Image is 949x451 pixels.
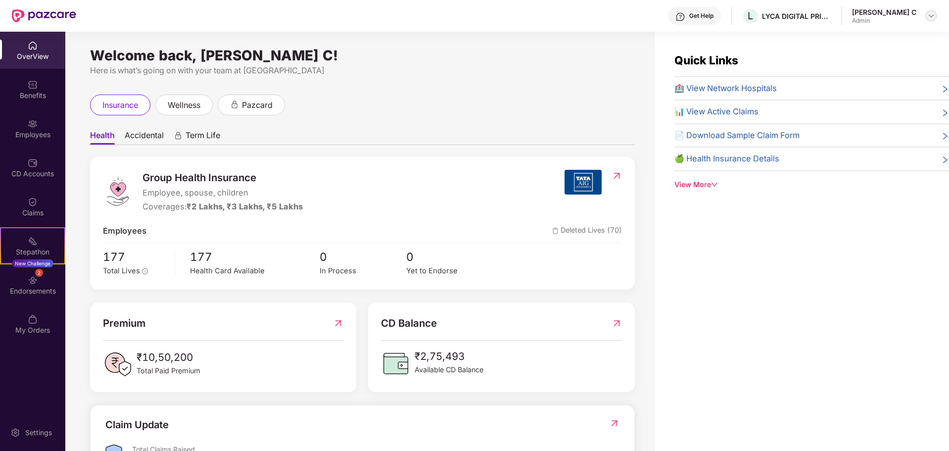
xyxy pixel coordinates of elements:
[28,80,38,90] img: svg+xml;base64,PHN2ZyBpZD0iQmVuZWZpdHMiIHhtbG5zPSJodHRwOi8vd3d3LnczLm9yZy8yMDAwL3N2ZyIgd2lkdGg9Ij...
[320,248,406,266] span: 0
[711,181,718,188] span: down
[90,51,635,59] div: Welcome back, [PERSON_NAME] C!
[103,266,140,275] span: Total Lives
[102,99,138,111] span: insurance
[941,131,949,142] span: right
[674,152,779,165] span: 🍏 Health Insurance Details
[28,158,38,168] img: svg+xml;base64,PHN2ZyBpZD0iQ0RfQWNjb3VudHMiIGRhdGEtbmFtZT0iQ0QgQWNjb3VudHMiIHhtbG5zPSJodHRwOi8vd3...
[142,170,303,186] span: Group Health Insurance
[187,201,303,211] span: ₹2 Lakhs, ₹3 Lakhs, ₹5 Lakhs
[28,197,38,207] img: svg+xml;base64,PHN2ZyBpZD0iQ2xhaW0iIHhtbG5zPSJodHRwOi8vd3d3LnczLm9yZy8yMDAwL3N2ZyIgd2lkdGg9IjIwIi...
[28,314,38,324] img: svg+xml;base64,PHN2ZyBpZD0iTXlfT3JkZXJzIiBkYXRhLW5hbWU9Ik15IE9yZGVycyIgeG1sbnM9Imh0dHA6Ly93d3cudz...
[1,247,64,257] div: Stepathon
[103,177,133,206] img: logo
[552,228,559,234] img: deleteIcon
[941,84,949,95] span: right
[174,131,183,140] div: animation
[12,9,76,22] img: New Pazcare Logo
[105,417,169,433] div: Claim Update
[941,107,949,118] span: right
[674,105,759,118] span: 📊 View Active Claims
[552,225,622,238] span: Deleted Lives (70)
[35,269,43,277] div: 2
[103,225,146,238] span: Employees
[320,265,406,277] div: In Process
[565,170,602,195] img: insurerIcon
[12,259,53,267] div: New Challenge
[22,428,55,438] div: Settings
[10,428,20,438] img: svg+xml;base64,PHN2ZyBpZD0iU2V0dGluZy0yMHgyMCIgeG1sbnM9Imh0dHA6Ly93d3cudzMub3JnLzIwMDAvc3ZnIiB3aW...
[612,315,622,331] img: RedirectIcon
[406,265,493,277] div: Yet to Endorse
[190,248,320,266] span: 177
[28,236,38,246] img: svg+xml;base64,PHN2ZyB4bWxucz0iaHR0cDovL3d3dy53My5vcmcvMjAwMC9zdmciIHdpZHRoPSIyMSIgaGVpZ2h0PSIyMC...
[137,365,200,376] span: Total Paid Premium
[674,129,800,142] span: 📄 Download Sample Claim Form
[125,130,164,145] span: Accidental
[230,100,239,109] div: animation
[28,119,38,129] img: svg+xml;base64,PHN2ZyBpZD0iRW1wbG95ZWVzIiB4bWxucz0iaHR0cDovL3d3dy53My5vcmcvMjAwMC9zdmciIHdpZHRoPS...
[852,7,916,17] div: [PERSON_NAME] C
[689,12,713,20] div: Get Help
[612,171,622,181] img: RedirectIcon
[142,268,148,274] span: info-circle
[674,53,738,67] span: Quick Links
[675,12,685,22] img: svg+xml;base64,PHN2ZyBpZD0iSGVscC0zMngzMiIgeG1sbnM9Imh0dHA6Ly93d3cudzMub3JnLzIwMDAvc3ZnIiB3aWR0aD...
[90,130,115,145] span: Health
[103,350,133,379] img: PaidPremiumIcon
[406,248,493,266] span: 0
[762,11,831,21] div: LYCA DIGITAL PRIVATE LIMITED
[609,418,619,428] img: RedirectIcon
[142,200,303,213] div: Coverages:
[381,349,411,378] img: CDBalanceIcon
[103,248,168,266] span: 177
[674,82,777,95] span: 🏥 View Network Hospitals
[415,349,483,364] span: ₹2,75,493
[168,99,200,111] span: wellness
[333,315,343,331] img: RedirectIcon
[142,187,303,200] span: Employee, spouse, children
[28,275,38,285] img: svg+xml;base64,PHN2ZyBpZD0iRW5kb3JzZW1lbnRzIiB4bWxucz0iaHR0cDovL3d3dy53My5vcmcvMjAwMC9zdmciIHdpZH...
[90,64,635,77] div: Here is what’s going on with your team at [GEOGRAPHIC_DATA]
[28,41,38,50] img: svg+xml;base64,PHN2ZyBpZD0iSG9tZSIgeG1sbnM9Imh0dHA6Ly93d3cudzMub3JnLzIwMDAvc3ZnIiB3aWR0aD0iMjAiIG...
[748,10,753,22] span: L
[137,350,200,365] span: ₹10,50,200
[674,179,949,190] div: View More
[381,315,437,331] span: CD Balance
[103,315,145,331] span: Premium
[242,99,273,111] span: pazcard
[941,154,949,165] span: right
[190,265,320,277] div: Health Card Available
[186,130,220,145] span: Term Life
[852,17,916,25] div: Admin
[927,12,935,20] img: svg+xml;base64,PHN2ZyBpZD0iRHJvcGRvd24tMzJ4MzIiIHhtbG5zPSJodHRwOi8vd3d3LnczLm9yZy8yMDAwL3N2ZyIgd2...
[415,364,483,375] span: Available CD Balance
